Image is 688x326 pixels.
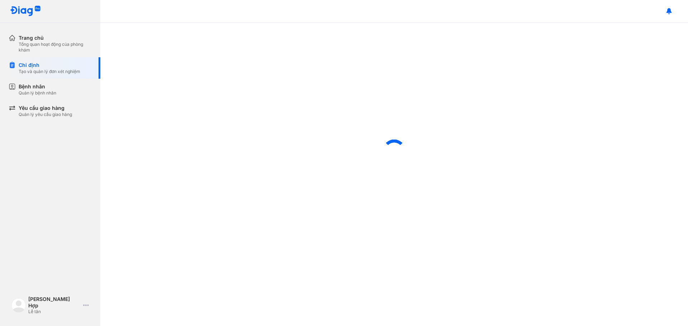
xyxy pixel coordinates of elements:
[19,69,80,74] div: Tạo và quản lý đơn xét nghiệm
[19,83,56,90] div: Bệnh nhân
[19,62,80,69] div: Chỉ định
[28,296,80,309] div: [PERSON_NAME] Hợp
[10,6,41,17] img: logo
[11,298,26,312] img: logo
[19,34,92,42] div: Trang chủ
[19,112,72,117] div: Quản lý yêu cầu giao hàng
[19,90,56,96] div: Quản lý bệnh nhân
[19,42,92,53] div: Tổng quan hoạt động của phòng khám
[19,104,72,112] div: Yêu cầu giao hàng
[28,309,80,315] div: Lễ tân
